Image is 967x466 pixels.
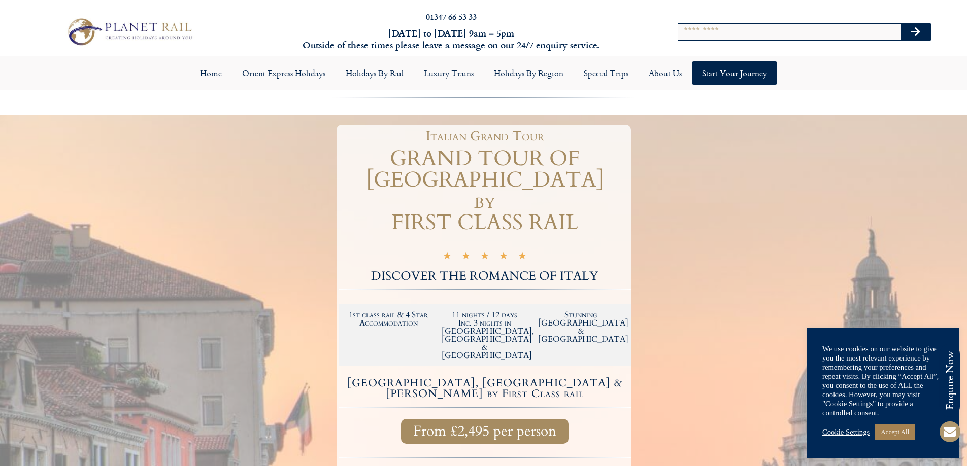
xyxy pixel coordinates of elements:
[518,252,527,263] i: ★
[190,61,232,85] a: Home
[822,344,944,417] div: We use cookies on our website to give you the most relevant experience by remembering your prefer...
[344,130,626,143] h1: Italian Grand Tour
[443,252,452,263] i: ★
[346,311,432,327] h2: 1st class rail & 4 Star Accommodation
[443,250,527,263] div: 5/5
[232,61,336,85] a: Orient Express Holidays
[538,311,624,343] h2: Stunning [GEOGRAPHIC_DATA] & [GEOGRAPHIC_DATA]
[574,61,639,85] a: Special Trips
[339,148,631,233] h1: GRAND TOUR OF [GEOGRAPHIC_DATA] by FIRST CLASS RAIL
[480,252,489,263] i: ★
[875,424,915,440] a: Accept All
[442,311,528,360] h2: 11 nights / 12 days Inc. 3 nights in [GEOGRAPHIC_DATA], [GEOGRAPHIC_DATA] & [GEOGRAPHIC_DATA]
[692,61,777,85] a: Start your Journey
[461,252,471,263] i: ★
[484,61,574,85] a: Holidays by Region
[822,427,870,437] a: Cookie Settings
[5,61,962,85] nav: Menu
[499,252,508,263] i: ★
[414,61,484,85] a: Luxury Trains
[639,61,692,85] a: About Us
[339,270,631,282] h2: DISCOVER THE ROMANCE OF ITALY
[260,27,642,51] h6: [DATE] to [DATE] 9am – 5pm Outside of these times please leave a message on our 24/7 enquiry serv...
[336,61,414,85] a: Holidays by Rail
[413,425,556,438] span: From £2,495 per person
[341,378,629,399] h4: [GEOGRAPHIC_DATA], [GEOGRAPHIC_DATA] & [PERSON_NAME] by First Class rail
[901,24,930,40] button: Search
[426,11,477,22] a: 01347 66 53 33
[62,15,195,48] img: Planet Rail Train Holidays Logo
[401,419,569,444] a: From £2,495 per person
